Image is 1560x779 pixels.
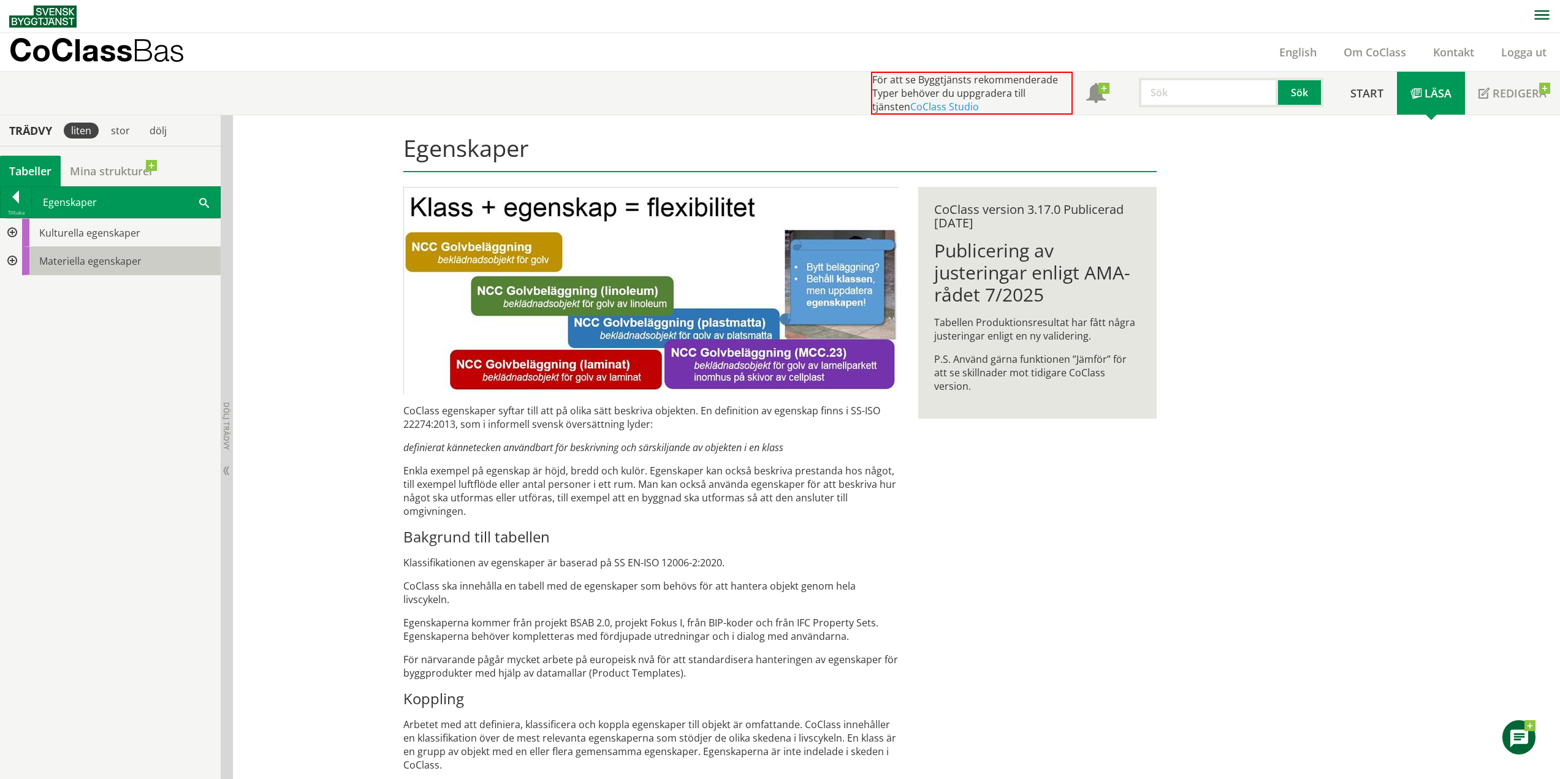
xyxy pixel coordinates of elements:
[221,402,232,450] span: Dölj trädvy
[1425,86,1452,101] span: Läsa
[871,72,1073,115] div: För att se Byggtjänsts rekommenderade Typer behöver du uppgradera till tjänsten
[403,404,899,431] p: CoClass egenskaper syftar till att på olika sätt beskriva objekten. En definition av egenskap fin...
[9,6,77,28] img: Svensk Byggtjänst
[910,100,979,113] a: CoClass Studio
[32,187,220,218] div: Egenskaper
[9,33,211,71] a: CoClassBas
[1488,45,1560,59] a: Logga ut
[39,226,140,240] span: Kulturella egenskaper
[1086,85,1106,104] span: Notifikationer
[61,156,163,186] a: Mina strukturer
[1330,45,1420,59] a: Om CoClass
[104,123,137,139] div: stor
[403,441,783,454] em: definierat kännetecken användbart för beskrivning och särskiljande av objekten i en klass
[403,616,899,643] p: Egenskaperna kommer från projekt BSAB 2.0, projekt Fokus I, från BIP-koder och från IFC Property ...
[403,579,899,606] p: CoClass ska innehålla en tabell med de egenskaper som behövs för att hantera objekt genom hela li...
[1266,45,1330,59] a: English
[403,718,899,772] p: Arbetet med att definiera, klassificera och koppla egenskaper till objekt är omfattande. CoClass ...
[1465,72,1560,115] a: Redigera
[934,203,1141,230] div: CoClass version 3.17.0 Publicerad [DATE]
[2,124,59,137] div: Trädvy
[403,134,1157,172] h1: Egenskaper
[403,187,899,394] img: bild-till-egenskaper.JPG
[1337,72,1397,115] a: Start
[934,316,1141,343] p: Tabellen Produktionsresultat har fått några justeringar enligt en ny validering.
[39,254,142,268] span: Materiella egenskaper
[132,32,185,68] span: Bas
[1139,78,1278,107] input: Sök
[199,196,209,208] span: Sök i tabellen
[64,123,99,139] div: liten
[403,528,899,546] h3: Bakgrund till tabellen
[1278,78,1323,107] button: Sök
[1397,72,1465,115] a: Läsa
[1,208,31,218] div: Tillbaka
[403,556,899,569] p: Klassifikationen av egenskaper är baserad på SS EN-ISO 12006-2:2020.
[9,43,185,57] p: CoClass
[403,653,899,680] p: För närvarande pågår mycket arbete på europeisk nvå för att standardisera hanteringen av egenskap...
[1493,86,1547,101] span: Redigera
[142,123,174,139] div: dölj
[403,690,899,708] h3: Koppling
[934,240,1141,306] h1: Publicering av justeringar enligt AMA-rådet 7/2025
[1420,45,1488,59] a: Kontakt
[1350,86,1383,101] span: Start
[934,352,1141,393] p: P.S. Använd gärna funktionen ”Jämför” för att se skillnader mot tidigare CoClass version.
[403,464,899,518] p: Enkla exempel på egenskap är höjd, bredd och kulör. Egenskaper kan också beskriva prestanda hos n...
